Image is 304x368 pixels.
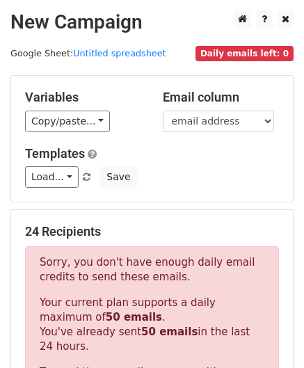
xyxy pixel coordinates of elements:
h2: New Campaign [10,10,294,34]
small: Google Sheet: [10,48,166,58]
a: Untitled spreadsheet [73,48,166,58]
a: Load... [25,166,79,188]
a: Copy/paste... [25,111,110,132]
p: Your current plan supports a daily maximum of . You've already sent in the last 24 hours. [40,296,264,354]
h5: Email column [163,90,280,105]
strong: 50 emails [106,311,162,323]
iframe: Chat Widget [234,301,304,368]
button: Save [100,166,136,188]
h5: 24 Recipients [25,224,279,239]
p: Sorry, you don't have enough daily email credits to send these emails. [40,255,264,285]
a: Daily emails left: 0 [195,48,294,58]
span: Daily emails left: 0 [195,46,294,61]
strong: 50 emails [141,326,198,338]
a: Templates [25,146,85,161]
h5: Variables [25,90,142,105]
